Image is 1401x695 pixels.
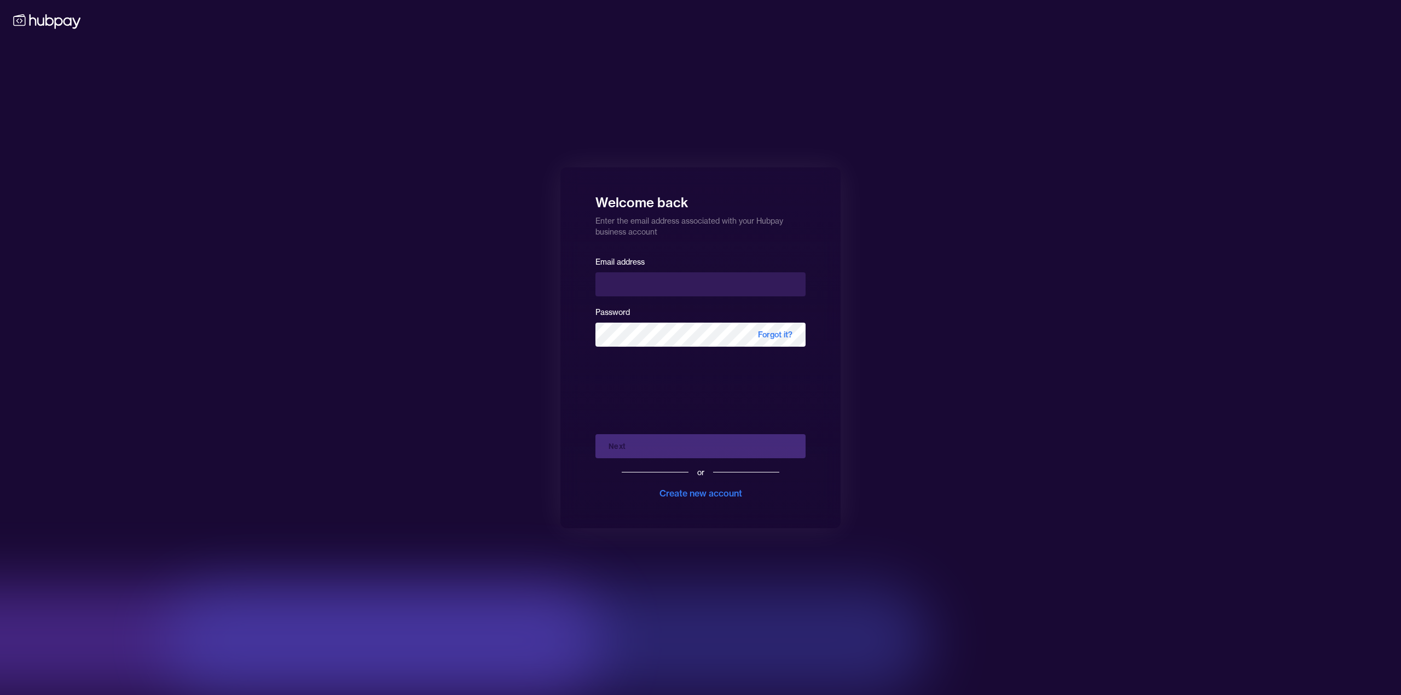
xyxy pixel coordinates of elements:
[595,187,806,211] h1: Welcome back
[595,211,806,237] p: Enter the email address associated with your Hubpay business account
[745,323,806,347] span: Forgot it?
[595,257,645,267] label: Email address
[659,487,742,500] div: Create new account
[697,467,704,478] div: or
[595,307,630,317] label: Password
